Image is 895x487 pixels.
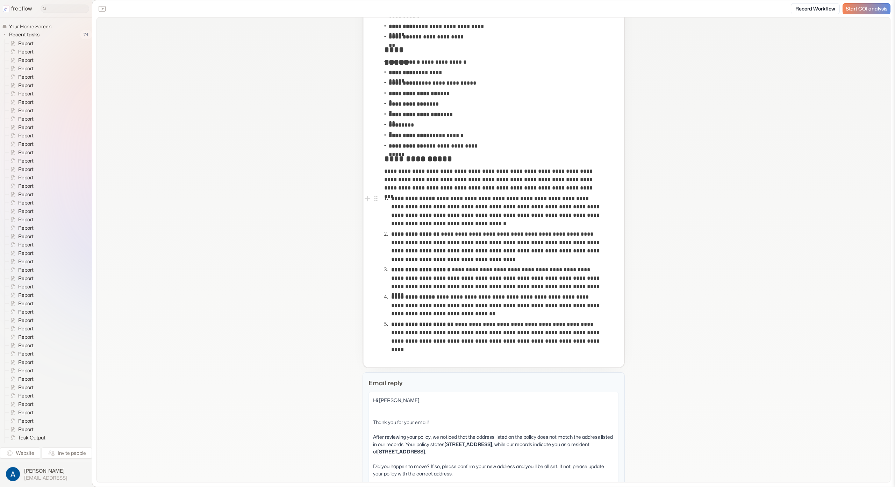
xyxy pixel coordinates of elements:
a: Record Workflow [791,3,840,14]
a: Report [5,215,36,224]
span: Report [17,73,36,80]
span: 74 [80,30,92,39]
a: Report [5,375,36,383]
span: Report [17,325,36,332]
a: Report [5,249,36,257]
button: Invite people [42,447,92,459]
a: Report [5,89,36,98]
a: Report [5,81,36,89]
a: Report [5,291,36,299]
span: Report [17,375,36,382]
span: Task Output [17,443,48,450]
a: Report [5,224,36,232]
a: Report [5,157,36,165]
span: Start COI analysis [846,6,887,12]
a: Report [5,308,36,316]
button: Recent tasks [2,30,42,39]
a: Report [5,316,36,324]
span: Report [17,182,36,189]
span: Report [17,57,36,64]
span: Report [17,40,36,47]
button: [PERSON_NAME][EMAIL_ADDRESS] [4,465,88,483]
a: Report [5,341,36,350]
a: Report [5,241,36,249]
a: Report [5,417,36,425]
span: Report [17,350,36,357]
a: Start COI analysis [843,3,890,14]
a: Report [5,392,36,400]
a: Report [5,64,36,73]
span: Report [17,157,36,164]
a: Your Home Screen [2,23,54,30]
span: Report [17,82,36,89]
a: Report [5,366,36,375]
a: Task Output [5,442,48,450]
b: [STREET_ADDRESS] [377,449,425,454]
a: Report [5,98,36,106]
span: Report [17,417,36,424]
a: Report [5,148,36,157]
span: Report [17,99,36,106]
span: Report [17,342,36,349]
span: [EMAIL_ADDRESS] [24,475,67,481]
a: Report [5,282,36,291]
button: Close the sidebar [96,3,108,14]
span: Report [17,392,36,399]
a: Report [5,324,36,333]
a: Report [5,400,36,408]
span: Your Home Screen [8,23,53,30]
span: Report [17,124,36,131]
a: Report [5,106,36,115]
span: Report [17,266,36,273]
span: Report [17,132,36,139]
a: Report [5,266,36,274]
a: Report [5,182,36,190]
p: freeflow [11,5,32,13]
a: Report [5,73,36,81]
span: Report [17,334,36,341]
a: Report [5,123,36,131]
a: Report [5,232,36,241]
span: Report [17,115,36,122]
span: Report [17,107,36,114]
a: Report [5,333,36,341]
span: Report [17,367,36,374]
span: Report [17,208,36,215]
button: Open block menu [372,194,380,203]
a: Report [5,199,36,207]
span: Task Output [17,434,48,441]
a: Report [5,165,36,173]
span: Report [17,199,36,206]
span: Report [17,90,36,97]
span: Report [17,191,36,198]
a: freeflow [3,5,32,13]
span: Report [17,308,36,315]
span: Report [17,48,36,55]
a: Report [5,207,36,215]
span: Report [17,141,36,148]
a: Report [5,115,36,123]
span: Report [17,275,36,282]
a: Report [5,257,36,266]
p: Email reply [368,378,619,388]
span: [PERSON_NAME] [24,467,67,474]
a: Report [5,56,36,64]
span: Report [17,233,36,240]
span: Report [17,426,36,433]
span: Report [17,359,36,366]
a: Report [5,358,36,366]
span: Report [17,292,36,299]
span: Report [17,149,36,156]
span: Report [17,401,36,408]
a: Report [5,131,36,140]
a: Report [5,350,36,358]
a: Report [5,140,36,148]
span: Recent tasks [8,31,42,38]
span: Report [17,250,36,257]
span: Report [17,283,36,290]
span: Report [17,317,36,324]
a: Task Output [5,434,48,442]
button: Add block [363,194,372,203]
a: Report [5,408,36,417]
a: Report [5,425,36,434]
